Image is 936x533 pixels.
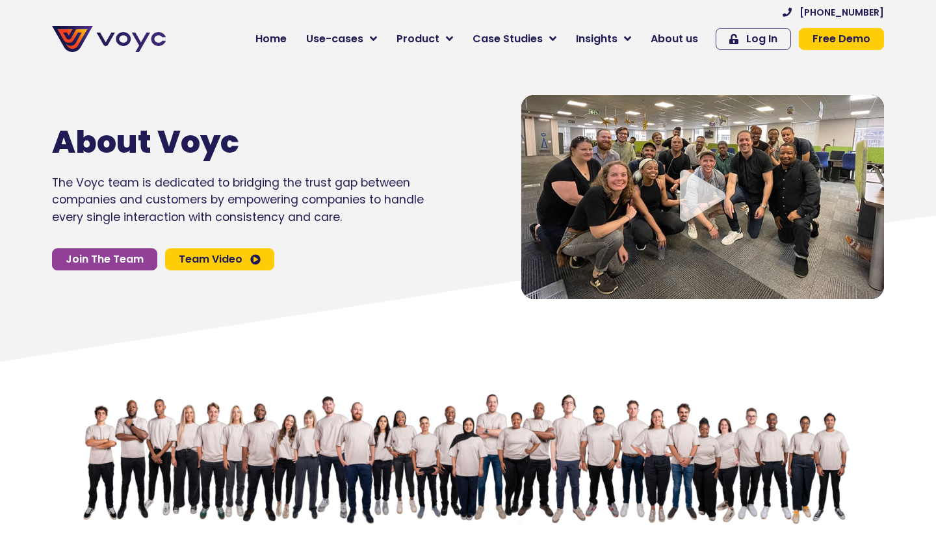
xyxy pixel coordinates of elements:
span: Join The Team [66,254,144,265]
a: Free Demo [799,28,884,50]
a: Use-cases [296,26,387,52]
p: The Voyc team is dedicated to bridging the trust gap between companies and customers by empowerin... [52,174,424,226]
span: [PHONE_NUMBER] [799,8,884,17]
div: Video play button [677,170,729,224]
h1: About Voyc [52,123,385,161]
span: Insights [576,31,617,47]
a: Product [387,26,463,52]
span: Case Studies [473,31,543,47]
span: Team Video [179,254,242,265]
a: Case Studies [463,26,566,52]
span: Product [396,31,439,47]
a: Log In [716,28,791,50]
span: About us [651,31,698,47]
a: Join The Team [52,248,157,270]
span: Home [255,31,287,47]
span: Use-cases [306,31,363,47]
span: Log In [746,34,777,44]
a: [PHONE_NUMBER] [783,8,884,17]
a: Home [246,26,296,52]
a: Insights [566,26,641,52]
span: Free Demo [812,34,870,44]
img: voyc-full-logo [52,26,166,52]
a: Team Video [165,248,274,270]
a: About us [641,26,708,52]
